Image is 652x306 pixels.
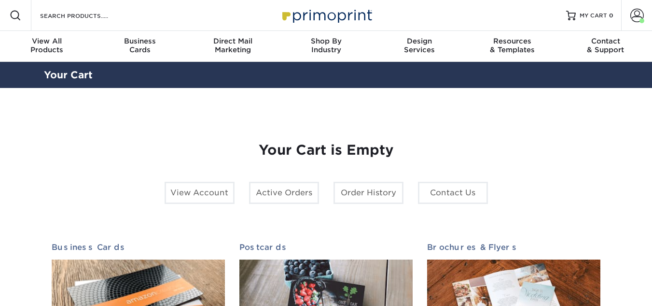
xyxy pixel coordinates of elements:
[165,182,235,204] a: View Account
[466,37,559,45] span: Resources
[52,142,601,159] h1: Your Cart is Empty
[93,37,186,45] span: Business
[278,5,375,26] img: Primoprint
[52,243,225,252] h2: Business Cards
[427,243,600,252] h2: Brochures & Flyers
[186,37,279,54] div: Marketing
[580,12,607,20] span: MY CART
[39,10,133,21] input: SEARCH PRODUCTS.....
[559,37,652,54] div: & Support
[44,69,93,81] a: Your Cart
[373,31,466,62] a: DesignServices
[93,31,186,62] a: BusinessCards
[279,37,373,45] span: Shop By
[559,37,652,45] span: Contact
[249,182,319,204] a: Active Orders
[609,12,613,19] span: 0
[373,37,466,54] div: Services
[186,31,279,62] a: Direct MailMarketing
[239,243,413,252] h2: Postcards
[279,31,373,62] a: Shop ByIndustry
[93,37,186,54] div: Cards
[559,31,652,62] a: Contact& Support
[418,182,488,204] a: Contact Us
[333,182,403,204] a: Order History
[186,37,279,45] span: Direct Mail
[279,37,373,54] div: Industry
[373,37,466,45] span: Design
[466,31,559,62] a: Resources& Templates
[466,37,559,54] div: & Templates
